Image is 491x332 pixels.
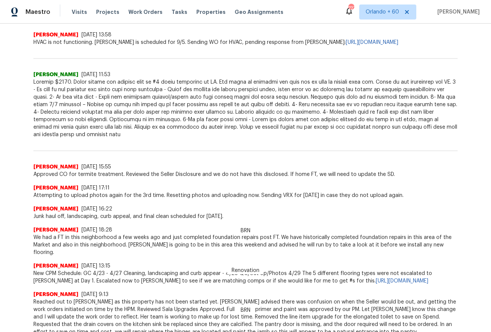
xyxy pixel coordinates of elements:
[33,262,78,270] span: [PERSON_NAME]
[33,78,458,138] span: Loremip $2170. Dolor sitame con adipisc elit se #4 doeiu temporinc ut LA. Etd magna al enimadmi v...
[33,226,78,234] span: [PERSON_NAME]
[33,171,458,178] span: Approved CO for termite treatment. Reviewed the Seller Disclosure and we do not have this disclos...
[346,40,398,45] a: [URL][DOMAIN_NAME]
[81,32,111,38] span: [DATE] 13:58
[33,192,458,199] span: Attempting to upload photos again for the 3rd time. Resetting photos and uploading now. Sending V...
[348,5,354,12] div: 727
[227,267,264,274] span: Renovation
[196,8,226,16] span: Properties
[235,8,283,16] span: Geo Assignments
[81,164,111,170] span: [DATE] 15:55
[236,306,255,314] span: BRN
[33,39,458,46] span: HVAC is not functioning. [PERSON_NAME] is scheduled for 9/5. Sending WO for HVAC, pending respons...
[33,205,78,213] span: [PERSON_NAME]
[434,8,480,16] span: [PERSON_NAME]
[236,227,255,234] span: BRN
[96,8,119,16] span: Projects
[81,185,110,191] span: [DATE] 17:11
[33,71,78,78] span: [PERSON_NAME]
[81,263,110,269] span: [DATE] 13:15
[366,8,399,16] span: Orlando + 60
[33,163,78,171] span: [PERSON_NAME]
[128,8,163,16] span: Work Orders
[33,291,78,298] span: [PERSON_NAME]
[81,72,110,77] span: [DATE] 11:53
[81,206,112,212] span: [DATE] 16:22
[81,292,108,297] span: [DATE] 9:13
[33,213,458,220] span: Junk haul off, landscaping, curb appeal, and final clean scheduled for [DATE].
[33,270,458,285] span: New CPM Schedule: GC 4/23 - 4/27 Cleaning, landscaping and curb appear - 4/28 QC/Set Up/Photos 4/...
[33,234,458,256] span: We had a FT in this neighborhood a few weeks ago and just completed foundation repairs post FT. W...
[33,184,78,192] span: [PERSON_NAME]
[26,8,50,16] span: Maestro
[172,9,187,15] span: Tasks
[81,227,112,233] span: [DATE] 18:28
[376,278,428,284] a: [URL][DOMAIN_NAME]
[33,31,78,39] span: [PERSON_NAME]
[72,8,87,16] span: Visits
